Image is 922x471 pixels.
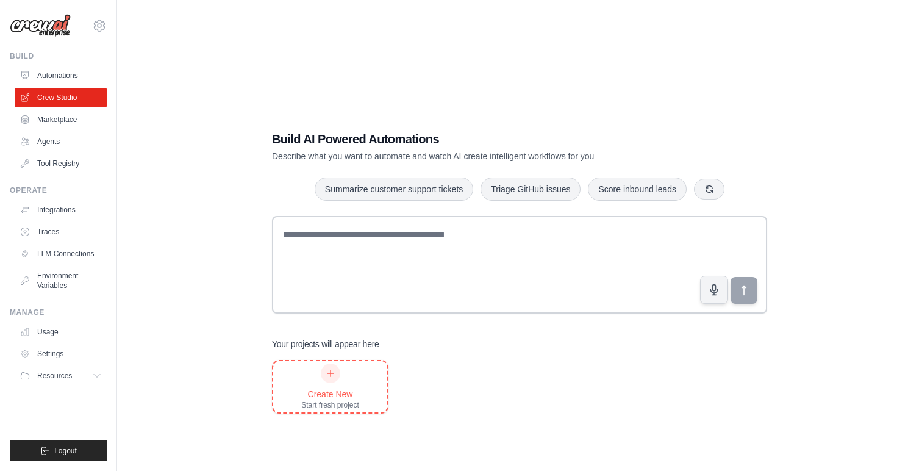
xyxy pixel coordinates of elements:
[301,400,359,410] div: Start fresh project
[861,412,922,471] iframe: Chat Widget
[10,440,107,461] button: Logout
[15,154,107,173] a: Tool Registry
[700,276,728,304] button: Click to speak your automation idea
[15,66,107,85] a: Automations
[15,132,107,151] a: Agents
[15,88,107,107] a: Crew Studio
[481,178,581,201] button: Triage GitHub issues
[15,322,107,342] a: Usage
[272,131,682,148] h1: Build AI Powered Automations
[10,14,71,37] img: Logo
[272,338,379,350] h3: Your projects will appear here
[15,266,107,295] a: Environment Variables
[315,178,473,201] button: Summarize customer support tickets
[15,366,107,386] button: Resources
[301,388,359,400] div: Create New
[15,222,107,242] a: Traces
[10,51,107,61] div: Build
[15,110,107,129] a: Marketplace
[15,344,107,364] a: Settings
[15,244,107,264] a: LLM Connections
[54,446,77,456] span: Logout
[588,178,687,201] button: Score inbound leads
[272,150,682,162] p: Describe what you want to automate and watch AI create intelligent workflows for you
[10,185,107,195] div: Operate
[694,179,724,200] button: Get new suggestions
[10,307,107,317] div: Manage
[15,200,107,220] a: Integrations
[37,371,72,381] span: Resources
